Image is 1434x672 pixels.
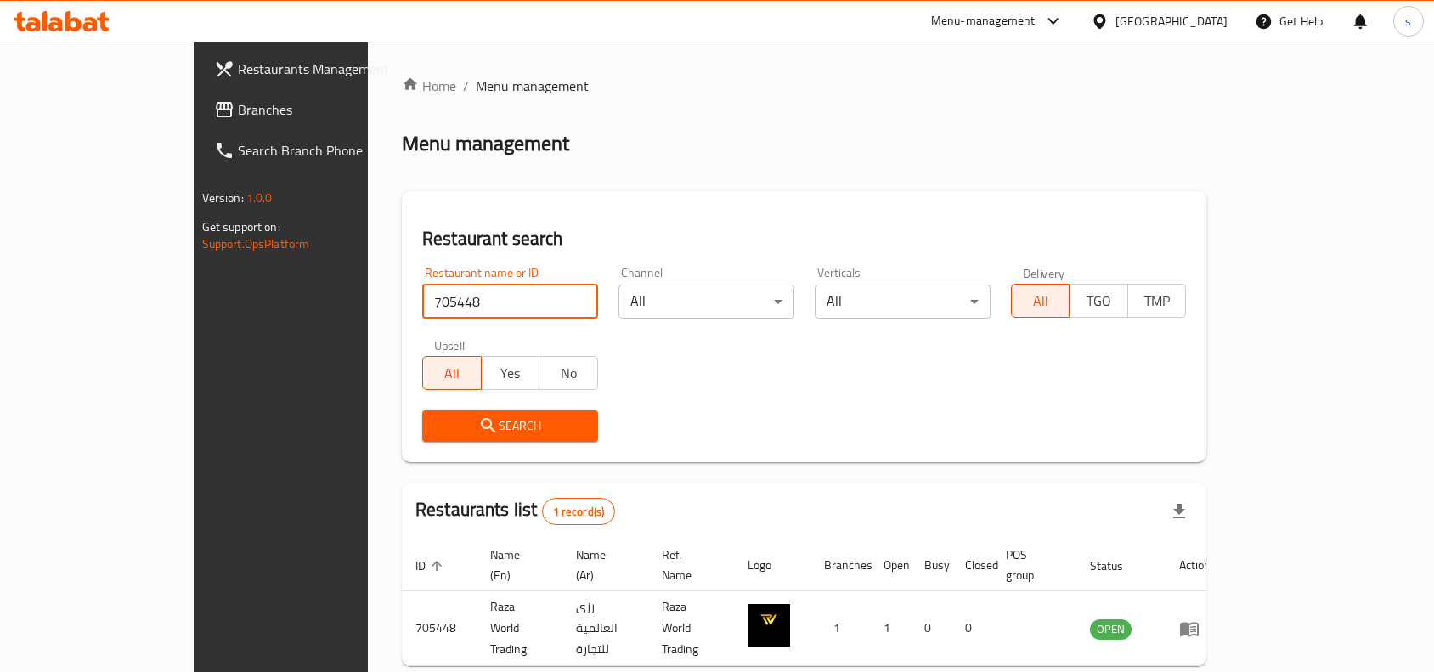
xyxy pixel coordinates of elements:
[1127,284,1187,318] button: TMP
[618,285,794,319] div: All
[422,285,598,319] input: Search for restaurant name or ID..
[402,76,1206,96] nav: breadcrumb
[734,539,810,591] th: Logo
[1011,284,1070,318] button: All
[543,504,615,520] span: 1 record(s)
[200,130,433,171] a: Search Branch Phone
[562,591,648,666] td: رزى العالمية للتجارة
[238,99,420,120] span: Branches
[870,591,911,666] td: 1
[1135,289,1180,313] span: TMP
[1090,619,1132,640] div: OPEN
[1069,284,1128,318] button: TGO
[1405,12,1411,31] span: s
[546,361,591,386] span: No
[1076,289,1121,313] span: TGO
[422,356,482,390] button: All
[402,591,477,666] td: 705448
[481,356,540,390] button: Yes
[238,140,420,161] span: Search Branch Phone
[490,545,542,585] span: Name (En)
[662,545,714,585] span: Ref. Name
[1179,618,1211,639] div: Menu
[200,48,433,89] a: Restaurants Management
[463,76,469,96] li: /
[911,539,951,591] th: Busy
[1115,12,1228,31] div: [GEOGRAPHIC_DATA]
[477,591,562,666] td: Raza World Trading
[810,539,870,591] th: Branches
[202,233,310,255] a: Support.OpsPlatform
[931,11,1036,31] div: Menu-management
[1090,556,1145,576] span: Status
[202,216,280,238] span: Get support on:
[539,356,598,390] button: No
[870,539,911,591] th: Open
[415,497,615,525] h2: Restaurants list
[488,361,534,386] span: Yes
[430,361,475,386] span: All
[436,415,584,437] span: Search
[542,498,616,525] div: Total records count
[422,410,598,442] button: Search
[238,59,420,79] span: Restaurants Management
[415,556,448,576] span: ID
[1166,539,1224,591] th: Action
[951,591,992,666] td: 0
[402,130,569,157] h2: Menu management
[1019,289,1064,313] span: All
[202,187,244,209] span: Version:
[1090,619,1132,639] span: OPEN
[748,604,790,647] img: Raza World Trading
[1006,545,1056,585] span: POS group
[648,591,734,666] td: Raza World Trading
[422,226,1186,251] h2: Restaurant search
[951,539,992,591] th: Closed
[1159,491,1200,532] div: Export file
[246,187,273,209] span: 1.0.0
[911,591,951,666] td: 0
[815,285,991,319] div: All
[1023,267,1065,279] label: Delivery
[434,339,466,351] label: Upsell
[402,539,1224,666] table: enhanced table
[576,545,628,585] span: Name (Ar)
[810,591,870,666] td: 1
[476,76,589,96] span: Menu management
[200,89,433,130] a: Branches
